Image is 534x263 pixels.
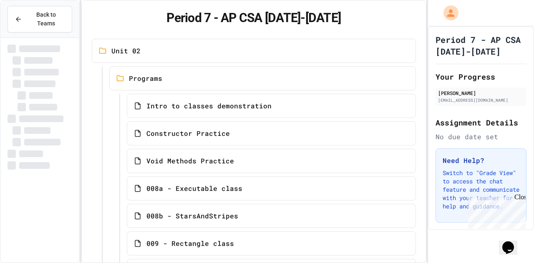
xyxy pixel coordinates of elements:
div: No due date set [436,132,526,142]
a: Void Methods Practice [127,149,416,173]
span: 009 - Rectangle class [146,238,234,248]
span: Constructor Practice [146,128,230,138]
span: 008b - StarsAndStripes [146,211,238,221]
span: Intro to classes demonstration [146,101,272,111]
div: [EMAIL_ADDRESS][DOMAIN_NAME] [438,97,524,103]
a: Intro to classes demonstration [127,94,416,118]
div: Chat with us now!Close [3,3,58,53]
a: 008b - StarsAndStripes [127,204,416,228]
span: Programs [129,73,162,83]
h3: Need Help? [443,155,519,165]
a: 008a - Executable class [127,176,416,200]
div: My Account [435,3,461,23]
a: 009 - Rectangle class [127,231,416,255]
span: 008a - Executable class [146,183,242,193]
div: [PERSON_NAME] [438,89,524,97]
h1: Period 7 - AP CSA [DATE]-[DATE] [92,10,416,25]
iframe: chat widget [499,230,526,255]
a: Constructor Practice [127,121,416,145]
h2: Your Progress [436,71,526,83]
iframe: chat widget [465,193,526,229]
span: Unit 02 [111,46,141,56]
span: Void Methods Practice [146,156,234,166]
span: Back to Teams [27,10,65,28]
button: Back to Teams [8,6,72,33]
p: Switch to "Grade View" to access the chat feature and communicate with your teacher for help and ... [443,169,519,210]
h1: Period 7 - AP CSA [DATE]-[DATE] [436,34,526,57]
h2: Assignment Details [436,117,526,128]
